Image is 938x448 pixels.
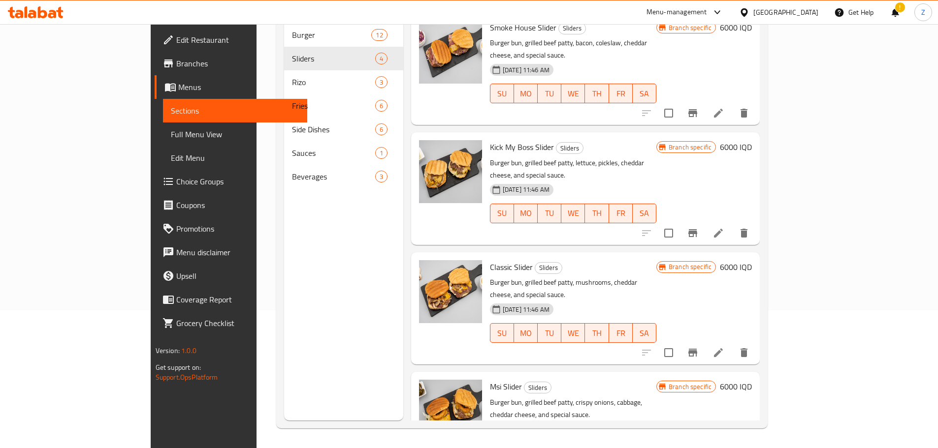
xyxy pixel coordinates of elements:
p: Burger bun, grilled beef patty, crispy onions, cabbage, cheddar cheese, and special sauce. [490,396,656,421]
button: SU [490,323,514,343]
span: 4 [376,54,387,63]
p: Burger bun, grilled beef patty, lettuce, pickles, cheddar cheese, and special sauce. [490,157,656,181]
span: Side Dishes [292,123,375,135]
a: Edit menu item [712,227,724,239]
span: WE [565,87,581,101]
span: Full Menu View [171,128,299,140]
button: Branch-specific-item [681,101,705,125]
span: 1 [376,149,387,158]
div: Burger [292,29,371,41]
div: items [375,100,388,112]
span: SA [637,206,652,220]
a: Menu disclaimer [155,240,307,264]
button: SU [490,204,514,223]
span: Classic Slider [490,260,533,274]
button: Branch-specific-item [681,221,705,245]
span: Branch specific [665,382,715,391]
img: Msi Slider [419,380,482,443]
a: Menus [155,75,307,99]
button: delete [732,101,756,125]
span: Sliders [535,262,562,273]
button: WE [561,204,585,223]
span: Fries [292,100,375,112]
div: Beverages3 [284,165,403,188]
span: Sliders [559,23,585,34]
span: MO [518,87,534,101]
div: Sauces1 [284,141,403,165]
nav: Menu sections [284,19,403,192]
div: items [375,123,388,135]
a: Full Menu View [163,122,307,146]
span: TU [542,326,557,340]
span: TU [542,206,557,220]
button: SA [633,323,656,343]
span: Rizo [292,76,375,88]
button: TH [585,204,609,223]
span: Select to update [658,223,679,243]
span: Sliders [292,53,375,64]
span: Grocery Checklist [176,317,299,329]
span: [DATE] 11:46 AM [499,185,553,194]
div: Sliders [558,23,586,34]
img: Smoke House Slider [419,21,482,84]
button: TH [585,84,609,103]
div: Rizo3 [284,70,403,94]
span: 12 [372,30,387,40]
button: Branch-specific-item [681,341,705,364]
span: SU [494,87,510,101]
button: TH [585,323,609,343]
span: SU [494,206,510,220]
a: Promotions [155,217,307,240]
span: Menu disclaimer [176,246,299,258]
div: [GEOGRAPHIC_DATA] [753,7,818,18]
button: TU [538,84,561,103]
button: FR [609,84,633,103]
div: items [375,171,388,182]
span: Edit Restaurant [176,34,299,46]
div: items [375,53,388,64]
span: TH [589,326,605,340]
a: Edit menu item [712,347,724,358]
span: Sliders [556,143,583,154]
span: 3 [376,78,387,87]
div: Burger12 [284,23,403,47]
a: Coupons [155,193,307,217]
button: delete [732,221,756,245]
div: Beverages [292,171,375,182]
span: FR [613,326,629,340]
span: MO [518,206,534,220]
button: FR [609,323,633,343]
span: Sections [171,105,299,117]
span: [DATE] 11:46 AM [499,65,553,75]
div: items [375,147,388,159]
a: Coverage Report [155,288,307,311]
p: Burger bun, grilled beef patty, mushrooms, cheddar cheese, and special sauce. [490,276,656,301]
img: Kick My Boss Slider [419,140,482,203]
span: 3 [376,172,387,181]
span: Sauces [292,147,375,159]
span: Kick My Boss Slider [490,140,554,154]
span: Promotions [176,223,299,235]
span: Get support on: [156,361,201,374]
span: Upsell [176,270,299,282]
button: MO [514,84,538,103]
span: SA [637,326,652,340]
button: MO [514,204,538,223]
button: SU [490,84,514,103]
div: Sliders [524,382,551,393]
span: Choice Groups [176,176,299,187]
a: Edit Menu [163,146,307,170]
a: Grocery Checklist [155,311,307,335]
div: Menu-management [647,6,707,18]
h6: 6000 IQD [720,21,752,34]
span: 6 [376,125,387,134]
div: Side Dishes6 [284,118,403,141]
a: Edit menu item [712,107,724,119]
button: TU [538,204,561,223]
h6: 6000 IQD [720,260,752,274]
